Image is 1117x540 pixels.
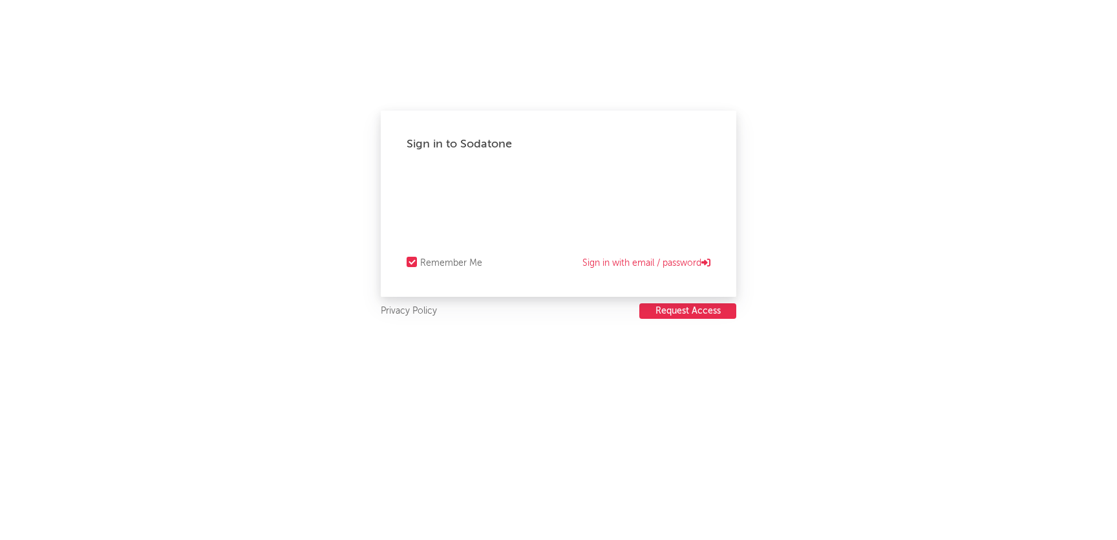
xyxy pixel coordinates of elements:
a: Privacy Policy [381,303,437,319]
div: Remember Me [420,255,482,271]
a: Sign in with email / password [582,255,710,271]
div: Sign in to Sodatone [407,136,710,152]
button: Request Access [639,303,736,319]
